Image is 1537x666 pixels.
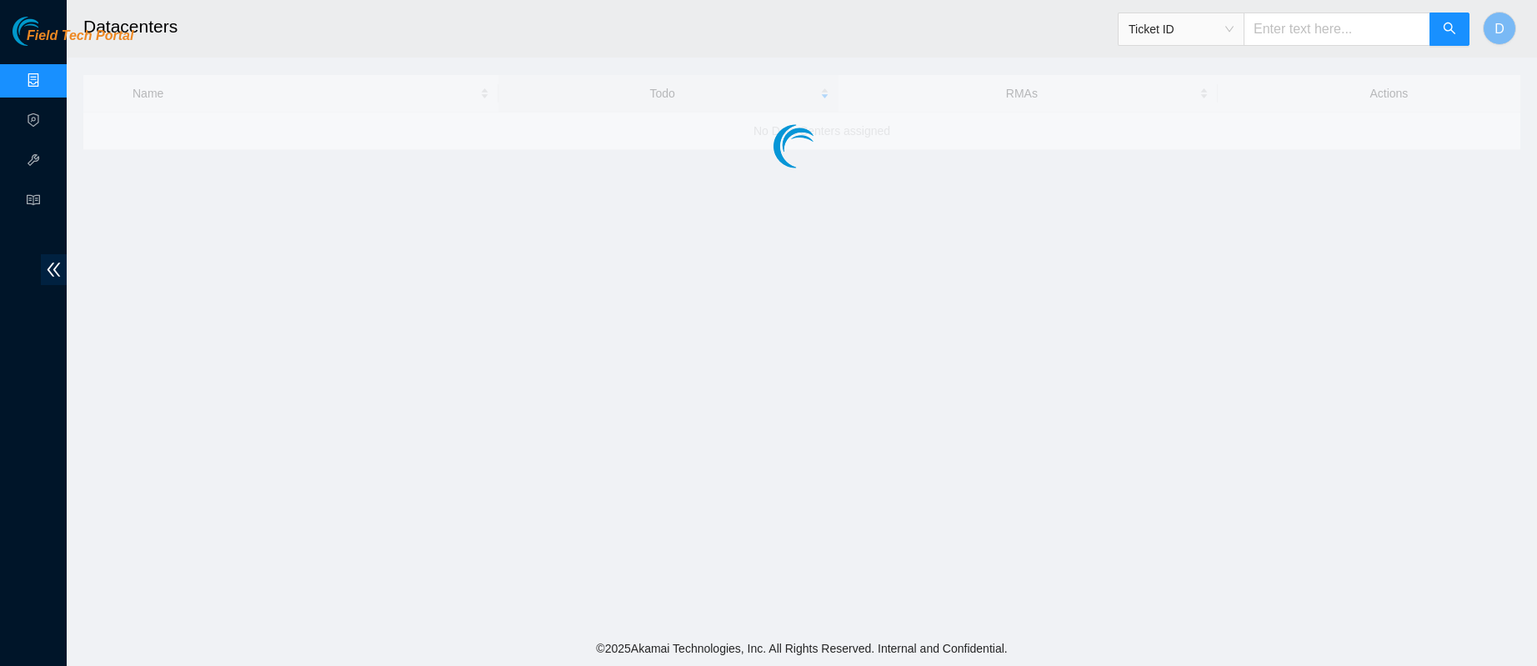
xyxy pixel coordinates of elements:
span: Field Tech Portal [27,28,133,44]
img: Akamai Technologies [13,17,84,46]
span: read [27,186,40,219]
span: search [1443,22,1456,38]
footer: © 2025 Akamai Technologies, Inc. All Rights Reserved. Internal and Confidential. [67,631,1537,666]
span: double-left [41,254,67,285]
button: search [1429,13,1469,46]
input: Enter text here... [1244,13,1430,46]
span: Ticket ID [1129,17,1234,42]
a: Akamai TechnologiesField Tech Portal [13,30,133,52]
button: D [1483,12,1516,45]
span: D [1494,18,1504,39]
